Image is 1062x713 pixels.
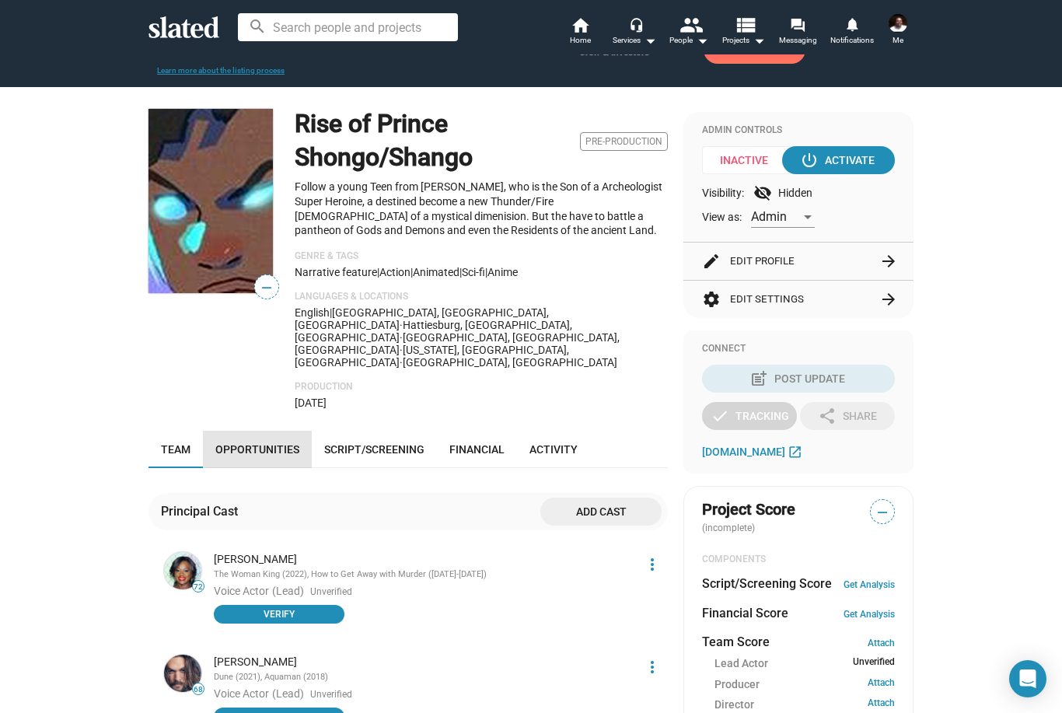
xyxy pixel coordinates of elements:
[749,31,768,50] mat-icon: arrow_drop_down
[679,13,702,36] mat-icon: people
[193,582,204,592] span: 72
[223,606,335,622] span: Verify
[295,331,620,356] span: [GEOGRAPHIC_DATA], [GEOGRAPHIC_DATA], [GEOGRAPHIC_DATA]
[215,443,299,456] span: Opportunities
[613,31,656,50] div: Services
[312,431,437,468] a: Script/Screening
[722,31,765,50] span: Projects
[889,14,907,33] img: Kenneth White
[377,266,379,278] span: |
[295,107,574,173] h1: Rise of Prince Shongo/Shango
[825,16,879,50] a: Notifications
[148,431,203,468] a: Team
[751,209,787,224] span: Admin
[844,579,895,590] a: Get Analysis
[753,183,772,202] mat-icon: visibility_off
[164,655,201,692] img: Jason Momoa
[702,523,758,533] span: (incomplete)
[410,266,413,278] span: |
[879,252,898,271] mat-icon: arrow_forward
[403,356,617,369] span: [GEOGRAPHIC_DATA], [GEOGRAPHIC_DATA]
[214,655,634,669] div: [PERSON_NAME]
[157,66,285,75] a: Learn more about the listing process
[272,585,304,597] span: (Lead)
[702,290,721,309] mat-icon: settings
[714,656,768,671] span: Lead Actor
[1009,660,1046,697] div: Open Intercom Messenger
[702,575,832,592] dt: Script/Screening Score
[702,124,895,137] div: Admin Controls
[324,443,424,456] span: Script/Screening
[830,31,874,50] span: Notifications
[553,498,649,526] span: Add cast
[553,16,607,50] a: Home
[310,689,352,701] span: Unverified
[693,31,711,50] mat-icon: arrow_drop_down
[702,554,895,566] div: COMPONENTS
[487,266,518,278] span: anime
[871,502,894,523] span: —
[702,365,895,393] button: Post Update
[800,151,819,170] mat-icon: power_settings_new
[770,16,825,50] a: Messaging
[437,431,517,468] a: Financial
[379,266,410,278] span: Action
[702,446,785,458] span: [DOMAIN_NAME]
[607,16,662,50] button: Services
[193,685,204,694] span: 68
[529,443,578,456] span: Activity
[570,31,591,50] span: Home
[214,552,634,567] div: [PERSON_NAME]
[714,677,760,692] span: Producer
[702,402,797,430] button: Tracking
[702,634,770,650] dt: Team Score
[255,278,278,298] span: —
[782,146,895,174] button: Activate
[734,13,756,36] mat-icon: view_list
[330,306,332,319] span: |
[711,402,789,430] div: Tracking
[853,656,895,671] span: Unverified
[400,319,403,331] span: ·
[818,402,877,430] div: Share
[459,266,462,278] span: |
[702,146,796,174] span: Inactive
[164,552,201,589] img: Viola Davis
[702,252,721,271] mat-icon: edit
[214,672,634,683] div: Dune (2021), Aquaman (2018)
[295,250,668,263] p: Genre & Tags
[629,17,643,31] mat-icon: headset_mic
[868,638,895,648] a: Attach
[844,609,895,620] a: Get Analysis
[643,658,662,676] mat-icon: more_vert
[214,585,269,597] span: Voice Actor
[161,443,190,456] span: Team
[462,266,485,278] span: Sci-fi
[702,243,895,280] button: Edit Profile
[295,291,668,303] p: Languages & Locations
[779,31,817,50] span: Messaging
[203,431,312,468] a: Opportunities
[485,266,487,278] span: |
[571,16,589,34] mat-icon: home
[749,369,768,388] mat-icon: post_add
[238,13,458,41] input: Search people and projects
[790,17,805,32] mat-icon: forum
[643,555,662,574] mat-icon: more_vert
[540,498,662,526] button: Add cast
[295,397,327,409] span: [DATE]
[295,306,330,319] span: English
[702,210,742,225] span: View as:
[702,281,895,318] button: Edit Settings
[702,499,795,520] span: Project Score
[662,16,716,50] button: People
[295,344,569,369] span: [US_STATE], [GEOGRAPHIC_DATA], [GEOGRAPHIC_DATA]
[400,356,403,369] span: ·
[214,569,634,581] div: The Woman King (2022), How to Get Away with Murder ([DATE]-[DATE])
[400,344,403,356] span: ·
[803,146,875,174] div: Activate
[702,442,806,461] a: [DOMAIN_NAME]
[879,290,898,309] mat-icon: arrow_forward
[702,183,895,202] div: Visibility: Hidden
[702,605,788,621] dt: Financial Score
